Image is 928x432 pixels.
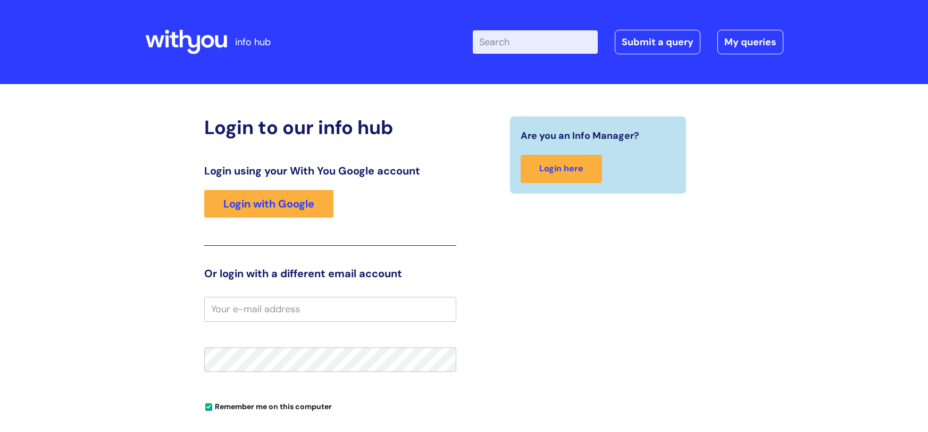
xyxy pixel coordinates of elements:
[204,267,456,280] h3: Or login with a different email account
[717,30,783,54] a: My queries
[615,30,700,54] a: Submit a query
[204,397,456,414] div: You can uncheck this option if you're logging in from a shared device
[204,190,333,218] a: Login with Google
[205,404,212,411] input: Remember me on this computer
[204,297,456,321] input: Your e-mail address
[473,30,598,54] input: Search
[204,400,332,411] label: Remember me on this computer
[235,34,271,51] p: info hub
[521,155,602,183] a: Login here
[204,116,456,139] h2: Login to our info hub
[204,164,456,177] h3: Login using your With You Google account
[521,127,639,144] span: Are you an Info Manager?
